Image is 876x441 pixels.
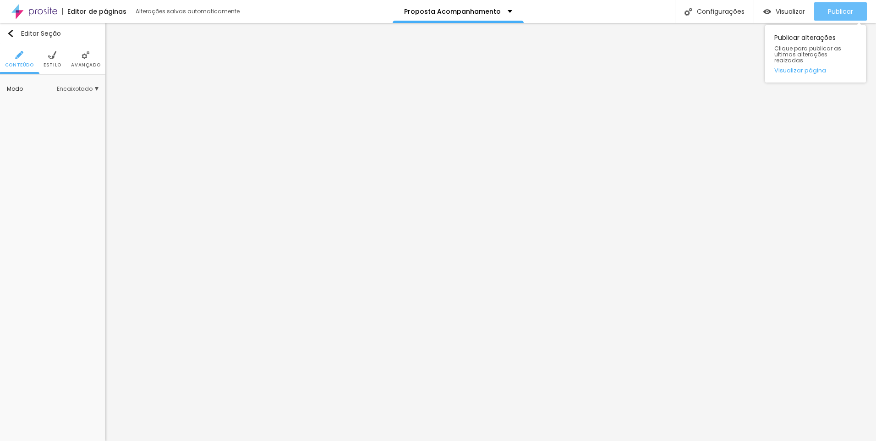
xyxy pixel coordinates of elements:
span: Encaixotado [57,86,99,92]
span: Avançado [71,63,100,67]
button: Publicar [814,2,867,21]
div: Editar Seção [7,30,61,37]
div: Modo [7,86,57,92]
img: Icone [48,51,56,59]
span: Visualizar [776,8,805,15]
img: Icone [7,30,14,37]
div: Editor de páginas [62,8,126,15]
span: Publicar [828,8,853,15]
span: Clique para publicar as ultimas alterações reaizadas [774,45,857,64]
img: view-1.svg [763,8,771,16]
img: Icone [82,51,90,59]
iframe: Editor [105,23,876,441]
a: Visualizar página [774,67,857,73]
div: Alterações salvas automaticamente [136,9,241,14]
div: Publicar alterações [765,25,866,83]
img: Icone [15,51,23,59]
p: Proposta Acompanhamento [404,8,501,15]
img: Icone [684,8,692,16]
span: Estilo [44,63,61,67]
button: Visualizar [754,2,814,21]
span: Conteúdo [5,63,34,67]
